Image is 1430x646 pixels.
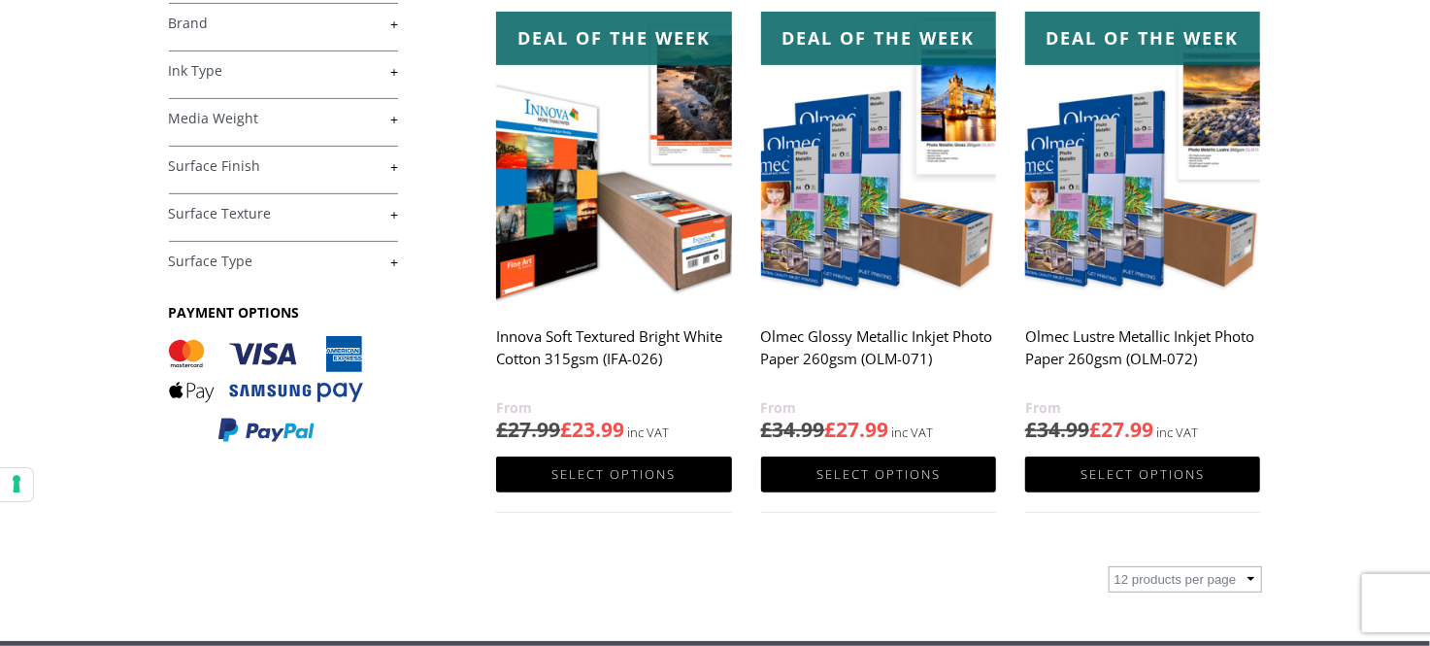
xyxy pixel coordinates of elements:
h2: Olmec Lustre Metallic Inkjet Photo Paper 260gsm (OLM-072) [1025,319,1260,396]
a: + [169,15,398,33]
bdi: 23.99 [560,416,624,443]
span: £ [560,416,572,443]
h4: Ink Type [169,51,398,89]
img: PAYMENT OPTIONS [169,336,363,444]
h4: Surface Type [169,241,398,280]
img: Olmec Glossy Metallic Inkjet Photo Paper 260gsm (OLM-071) [761,12,996,306]
bdi: 34.99 [761,416,825,443]
a: Select options for “Innova Soft Textured Bright White Cotton 315gsm (IFA-026)” [496,457,731,493]
bdi: 27.99 [496,416,560,443]
a: Deal of the week Olmec Lustre Metallic Inkjet Photo Paper 260gsm (OLM-072) £34.99£27.99 [1025,12,1260,444]
h2: Olmec Glossy Metallic Inkjet Photo Paper 260gsm (OLM-071) [761,319,996,396]
h4: Brand [169,3,398,42]
a: Select options for “Olmec Lustre Metallic Inkjet Photo Paper 260gsm (OLM-072)” [1025,457,1260,493]
span: £ [496,416,508,443]
h4: Media Weight [169,98,398,137]
div: Deal of the week [761,12,996,65]
a: Deal of the week Innova Soft Textured Bright White Cotton 315gsm (IFA-026) £27.99£23.99 [496,12,731,444]
span: £ [1089,416,1101,443]
h4: Surface Finish [169,146,398,185]
h3: PAYMENT OPTIONS [169,303,398,322]
h4: Surface Texture [169,193,398,232]
a: Select options for “Olmec Glossy Metallic Inkjet Photo Paper 260gsm (OLM-071)” [761,457,996,493]
a: + [169,110,398,128]
bdi: 27.99 [1089,416,1153,443]
a: + [169,62,398,81]
a: Deal of the week Olmec Glossy Metallic Inkjet Photo Paper 260gsm (OLM-071) £34.99£27.99 [761,12,996,444]
img: Innova Soft Textured Bright White Cotton 315gsm (IFA-026) [496,12,731,306]
bdi: 34.99 [1025,416,1089,443]
span: £ [761,416,773,443]
h2: Innova Soft Textured Bright White Cotton 315gsm (IFA-026) [496,319,731,396]
div: Deal of the week [496,12,731,65]
span: £ [825,416,837,443]
a: + [169,157,398,176]
span: £ [1025,416,1037,443]
div: Deal of the week [1025,12,1260,65]
a: + [169,205,398,223]
bdi: 27.99 [825,416,889,443]
a: + [169,253,398,271]
img: Olmec Lustre Metallic Inkjet Photo Paper 260gsm (OLM-072) [1025,12,1260,306]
